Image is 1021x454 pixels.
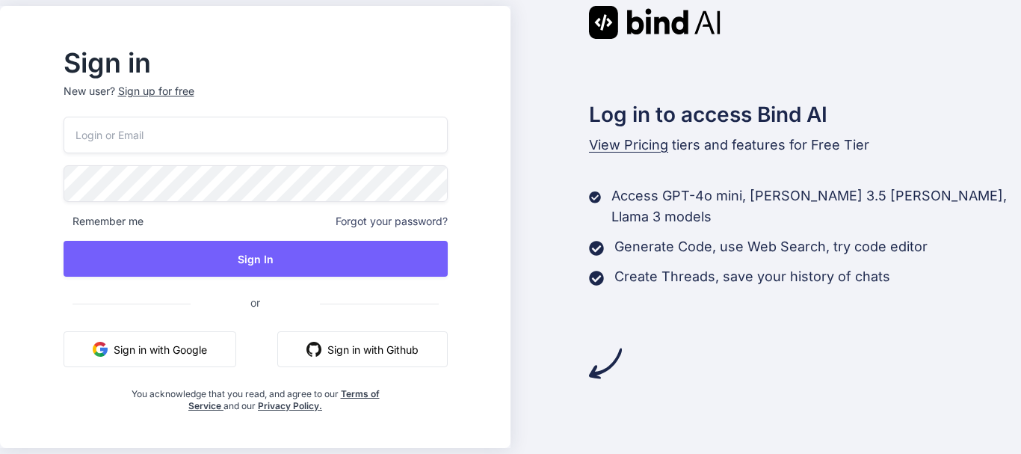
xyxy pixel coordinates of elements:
input: Login or Email [64,117,448,153]
img: arrow [589,347,622,380]
span: Remember me [64,214,144,229]
button: Sign In [64,241,448,277]
img: google [93,342,108,357]
a: Privacy Policy. [258,400,322,411]
p: New user? [64,84,448,117]
h2: Log in to access Bind AI [589,99,1021,130]
span: or [191,284,320,321]
a: Terms of Service [188,388,380,411]
p: tiers and features for Free Tier [589,135,1021,156]
img: Bind AI logo [589,6,721,39]
p: Access GPT-4o mini, [PERSON_NAME] 3.5 [PERSON_NAME], Llama 3 models [611,185,1021,227]
div: You acknowledge that you read, and agree to our and our [127,379,383,412]
button: Sign in with Google [64,331,236,367]
button: Sign in with Github [277,331,448,367]
p: Generate Code, use Web Search, try code editor [614,236,928,257]
img: github [306,342,321,357]
p: Create Threads, save your history of chats [614,266,890,287]
h2: Sign in [64,51,448,75]
span: View Pricing [589,137,668,153]
div: Sign up for free [118,84,194,99]
span: Forgot your password? [336,214,448,229]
